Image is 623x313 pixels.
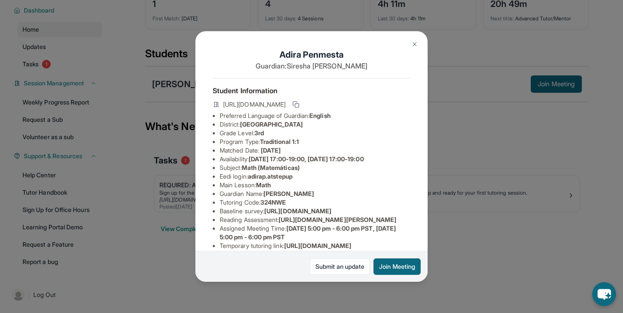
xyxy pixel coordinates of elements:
img: Close Icon [411,41,418,48]
h4: Student Information [213,85,410,96]
li: Grade Level: [220,129,410,137]
li: Program Type: [220,137,410,146]
span: [DATE] [261,147,281,154]
span: Math (Matemáticas) [242,164,300,171]
li: Temporary tutoring link : [220,241,410,250]
button: Copy link [291,99,301,110]
p: Guardian: Siresha [PERSON_NAME] [213,61,410,71]
span: [GEOGRAPHIC_DATA] [240,121,303,128]
span: 324NWE [260,199,286,206]
span: [DATE] 17:00-19:00, [DATE] 17:00-19:00 [249,155,364,163]
a: Submit an update [310,258,370,275]
span: [URL][DOMAIN_NAME] [264,207,331,215]
li: Baseline survey : [220,207,410,215]
li: Eedi login : [220,172,410,181]
button: Join Meeting [373,258,421,275]
span: [PERSON_NAME] [263,190,314,197]
li: Guardian Name : [220,189,410,198]
span: adirap.atstepup [248,173,292,180]
li: Subject : [220,163,410,172]
span: 3rd [254,129,264,137]
h1: Adira Penmesta [213,49,410,61]
li: Matched Date: [220,146,410,155]
span: Traditional 1:1 [260,138,299,145]
span: [DATE] 5:00 pm - 6:00 pm PST, [DATE] 5:00 pm - 6:00 pm PST [220,225,396,241]
li: Preferred Language of Guardian: [220,111,410,120]
li: Availability: [220,155,410,163]
li: Tutoring Code : [220,198,410,207]
span: [URL][DOMAIN_NAME] [284,242,351,249]
span: English [309,112,331,119]
li: District: [220,120,410,129]
li: Reading Assessment : [220,215,410,224]
span: [URL][DOMAIN_NAME] [223,100,286,109]
li: Assigned Meeting Time : [220,224,410,241]
span: [URL][DOMAIN_NAME][PERSON_NAME] [279,216,396,223]
li: Student end-of-year survey : [220,250,410,259]
span: Math [256,181,271,189]
button: chat-button [592,282,616,306]
li: Main Lesson : [220,181,410,189]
